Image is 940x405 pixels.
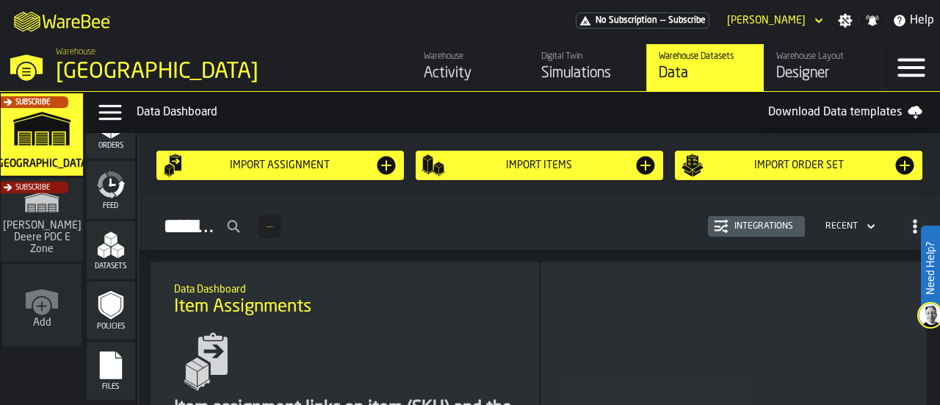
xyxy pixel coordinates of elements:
label: button-toggle-Menu [882,44,940,91]
a: link-to-/wh/i/b5402f52-ce28-4f27-b3d4-5c6d76174849/feed/ [411,44,529,91]
button: button-Integrations [708,216,805,237]
a: link-to-/wh/new [2,264,82,349]
a: link-to-/wh/i/b5402f52-ce28-4f27-b3d4-5c6d76174849/data [646,44,764,91]
span: Orders [87,142,135,150]
span: No Subscription [596,15,657,26]
div: Warehouse Datasets [659,51,752,62]
div: Import assignment [186,160,375,171]
span: Feed [87,202,135,210]
span: Help [910,12,934,29]
div: DropdownMenuValue-4 [825,221,858,232]
span: Subscribe [668,15,706,26]
h2: Sub Title [174,281,516,295]
span: Subscribe [15,98,50,107]
div: ButtonLoadMore-Load More-Prev-First-Last [252,215,287,238]
a: link-to-/wh/i/b5402f52-ce28-4f27-b3d4-5c6d76174849/designer [764,44,881,91]
li: menu Feed [87,161,135,220]
div: Import Order Set [704,160,893,171]
a: link-to-/wh/i/b5402f52-ce28-4f27-b3d4-5c6d76174849/simulations [1,93,83,179]
div: title-Item Assignments [162,273,528,326]
div: Warehouse Layout [776,51,869,62]
span: Datasets [87,262,135,270]
div: Activity [424,63,517,84]
span: Files [87,383,135,391]
span: — [267,221,272,232]
li: menu Policies [87,282,135,340]
a: link-to-/wh/i/b5402f52-ce28-4f27-b3d4-5c6d76174849/pricing/ [576,12,709,29]
span: Add [33,317,51,329]
div: Data [659,63,752,84]
button: button-Import Items [416,151,663,180]
a: link-to-/wh/i/9d85c013-26f4-4c06-9c7d-6d35b33af13a/simulations [1,179,83,264]
li: menu Datasets [87,221,135,280]
div: DropdownMenuValue-Allen Pham [721,12,826,29]
label: Need Help? [922,227,939,309]
div: DropdownMenuValue-Allen Pham [727,15,806,26]
a: Download Data templates [756,98,934,127]
button: button-Import Order Set [675,151,922,180]
a: link-to-/wh/i/b5402f52-ce28-4f27-b3d4-5c6d76174849/simulations [529,44,646,91]
span: Item Assignments [174,295,311,319]
span: Subscribe [15,184,50,192]
div: DropdownMenuValue-4 [820,218,878,235]
label: button-toggle-Help [886,12,940,29]
li: menu Files [87,342,135,401]
label: button-toggle-Notifications [859,13,886,28]
label: button-toggle-Data Menu [90,98,131,127]
div: Integrations [728,221,799,232]
span: — [660,15,665,26]
div: Simulations [541,63,634,84]
h2: button-Assignments [139,198,940,250]
div: [GEOGRAPHIC_DATA] [56,59,399,85]
div: Menu Subscription [576,12,709,29]
div: Digital Twin [541,51,634,62]
div: Data Dashboard [137,104,756,121]
div: Import Items [445,160,634,171]
button: button-Import assignment [156,151,404,180]
div: Warehouse [424,51,517,62]
span: Policies [87,323,135,331]
label: button-toggle-Settings [832,13,858,28]
div: Designer [776,63,869,84]
span: Warehouse [56,47,95,57]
